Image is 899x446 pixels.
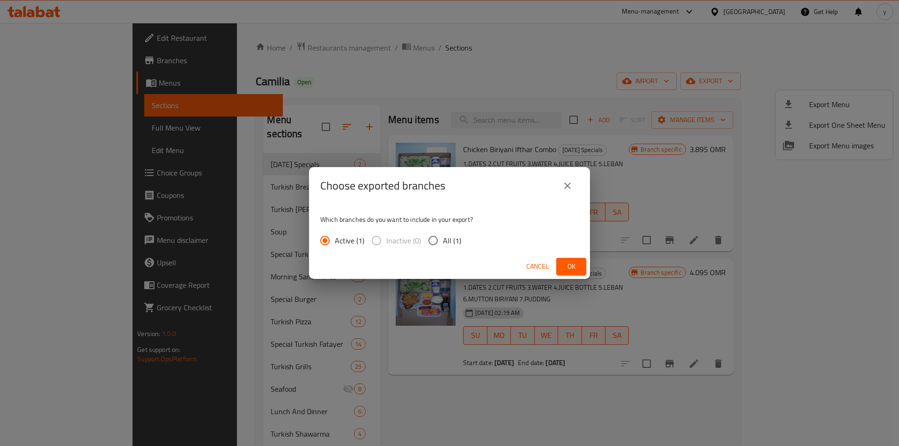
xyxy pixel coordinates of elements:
[564,261,579,272] span: Ok
[556,258,586,275] button: Ok
[526,261,549,272] span: Cancel
[335,235,364,246] span: Active (1)
[386,235,421,246] span: Inactive (0)
[443,235,461,246] span: All (1)
[523,258,553,275] button: Cancel
[556,175,579,197] button: close
[320,178,445,193] h2: Choose exported branches
[320,215,579,224] p: Which branches do you want to include in your export?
